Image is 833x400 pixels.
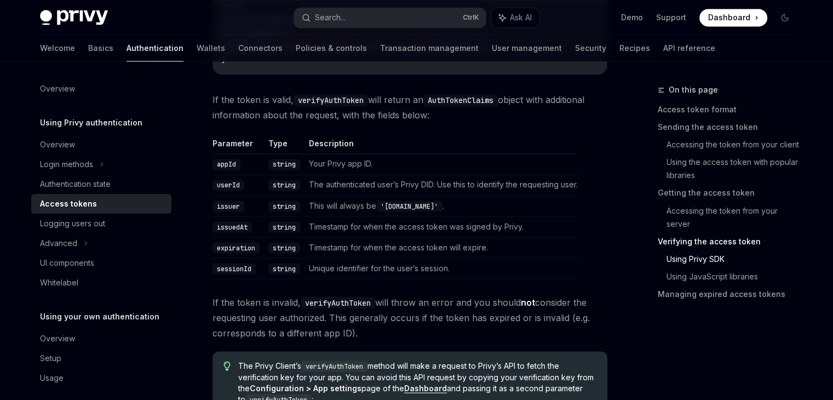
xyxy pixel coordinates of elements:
code: '[DOMAIN_NAME]' [376,201,443,212]
code: verifyAuthToken [301,361,367,372]
code: expiration [212,242,260,253]
a: Overview [31,329,171,348]
code: verifyAuthToken [301,296,375,308]
span: On this page [669,83,718,96]
code: issuer [212,201,244,212]
div: Search... [315,11,346,24]
td: The authenticated user’s Privy DID. Use this to identify the requesting user. [305,174,578,195]
span: If the token is valid, will return an object with additional information about the request, with ... [212,92,607,123]
code: string [268,201,300,212]
a: Transaction management [380,35,479,61]
span: If the token is invalid, will throw an error and you should consider the requesting user authoriz... [212,294,607,340]
a: Logging users out [31,214,171,233]
td: Your Privy app ID. [305,153,578,174]
a: Sending the access token [658,118,802,136]
a: Dashboard [404,383,447,393]
td: This will always be . [305,195,578,216]
code: appId [212,159,240,170]
div: Logging users out [40,217,105,230]
div: Advanced [40,237,77,250]
a: Whitelabel [31,273,171,293]
a: Accessing the token from your client [667,136,802,153]
div: Overview [40,82,75,95]
a: Wallets [197,35,225,61]
code: string [268,159,300,170]
h5: Using your own authentication [40,310,159,323]
a: Access token format [658,101,802,118]
a: Connectors [238,35,283,61]
th: Description [305,138,578,154]
svg: Tip [223,361,231,371]
a: Overview [31,135,171,155]
div: Usage [40,372,64,385]
th: Parameter [212,138,264,154]
code: sessionId [212,263,256,274]
a: Using JavaScript libraries [667,267,802,285]
code: string [268,242,300,253]
strong: Configuration > App settings [250,383,361,392]
a: Using the access token with popular libraries [667,153,802,184]
img: dark logo [40,10,108,25]
th: Type [264,138,305,154]
a: Authentication state [31,174,171,194]
a: User management [492,35,562,61]
div: Authentication state [40,178,111,191]
a: API reference [663,35,715,61]
div: UI components [40,256,94,270]
a: Policies & controls [296,35,367,61]
code: issuedAt [212,221,252,232]
code: verifyAuthToken [294,94,368,106]
button: Ask AI [491,8,539,27]
a: Dashboard [699,9,767,26]
a: Overview [31,79,171,99]
a: Getting the access token [658,184,802,202]
td: Timestamp for when the access token will expire. [305,237,578,258]
code: string [268,221,300,232]
span: } [222,55,226,65]
div: Setup [40,352,61,365]
div: Login methods [40,158,93,171]
a: Access tokens [31,194,171,214]
a: Support [656,12,686,23]
span: Ctrl K [463,13,479,22]
td: Timestamp for when the access token was signed by Privy. [305,216,578,237]
a: Usage [31,368,171,388]
a: Accessing the token from your server [667,202,802,232]
span: Ask AI [510,12,532,23]
button: Toggle dark mode [776,9,794,26]
code: AuthTokenClaims [423,94,498,106]
code: userId [212,180,244,191]
code: string [268,263,300,274]
div: Access tokens [40,197,97,210]
a: Welcome [40,35,75,61]
a: Authentication [127,35,183,61]
td: Unique identifier for the user’s session. [305,258,578,278]
a: Basics [88,35,113,61]
a: Verifying the access token [658,232,802,250]
a: Setup [31,348,171,368]
div: Whitelabel [40,276,78,289]
a: UI components [31,253,171,273]
div: Overview [40,332,75,345]
a: Managing expired access tokens [658,285,802,302]
h5: Using Privy authentication [40,116,142,129]
button: Search...CtrlK [294,8,486,27]
strong: Dashboard [404,383,447,392]
strong: not [521,296,535,307]
a: Demo [621,12,643,23]
a: Using Privy SDK [667,250,802,267]
a: Recipes [619,35,650,61]
div: Overview [40,138,75,151]
span: Dashboard [708,12,750,23]
code: string [268,180,300,191]
a: Security [575,35,606,61]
